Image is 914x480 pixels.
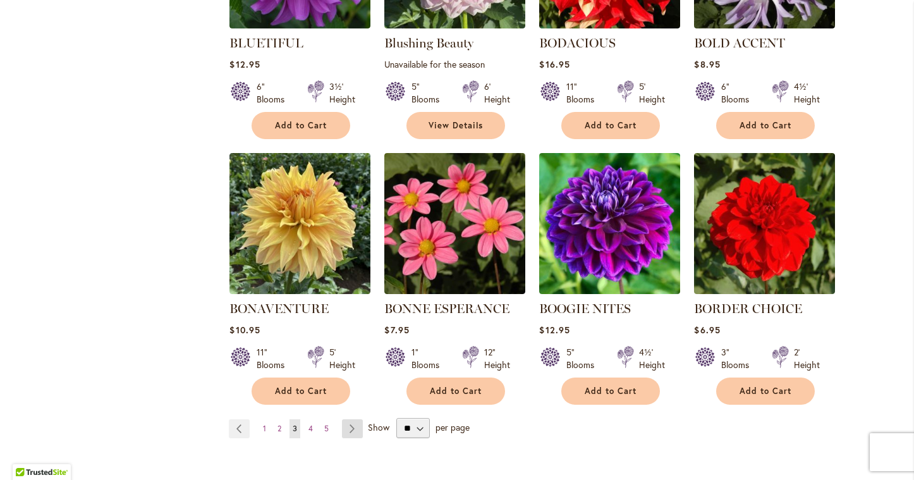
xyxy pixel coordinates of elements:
a: Blushing Beauty [384,19,525,31]
span: Add to Cart [740,120,791,131]
button: Add to Cart [406,378,505,405]
span: $6.95 [694,324,720,336]
img: BONNE ESPERANCE [384,153,525,294]
a: 2 [274,419,284,438]
p: Unavailable for the season [384,58,525,70]
button: Add to Cart [561,378,660,405]
div: 5" Blooms [411,80,447,106]
span: per page [436,421,470,433]
div: 6' Height [484,80,510,106]
div: 4½' Height [794,80,820,106]
a: BODACIOUS [539,35,616,51]
a: BOLD ACCENT [694,35,785,51]
img: BORDER CHOICE [694,153,835,294]
a: BLUETIFUL [229,35,303,51]
div: 1" Blooms [411,346,447,371]
button: Add to Cart [716,378,815,405]
img: BOOGIE NITES [539,153,680,294]
a: Bluetiful [229,19,370,31]
div: 6" Blooms [257,80,292,106]
span: Add to Cart [585,386,637,397]
span: Add to Cart [585,120,637,131]
a: 1 [260,419,269,438]
a: BORDER CHOICE [694,301,802,316]
a: 5 [321,419,332,438]
span: $7.95 [384,324,409,336]
a: 4 [305,419,316,438]
a: BONNE ESPERANCE [384,285,525,297]
span: 4 [308,424,313,433]
span: $16.95 [539,58,570,70]
span: 5 [324,424,329,433]
iframe: Launch Accessibility Center [9,435,45,471]
a: BONNE ESPERANCE [384,301,509,316]
span: $12.95 [229,58,260,70]
span: $8.95 [694,58,720,70]
a: BORDER CHOICE [694,285,835,297]
span: Add to Cart [275,120,327,131]
a: BOOGIE NITES [539,301,631,316]
div: 3" Blooms [721,346,757,371]
div: 5" Blooms [566,346,602,371]
a: BONAVENTURE [229,301,329,316]
span: View Details [429,120,483,131]
span: 1 [263,424,266,433]
span: Add to Cart [275,386,327,397]
a: BOOGIE NITES [539,285,680,297]
div: 2' Height [794,346,820,371]
div: 6" Blooms [721,80,757,106]
div: 12" Height [484,346,510,371]
span: Show [368,421,389,433]
div: 4½' Height [639,346,665,371]
a: BOLD ACCENT [694,19,835,31]
span: $12.95 [539,324,570,336]
button: Add to Cart [716,112,815,139]
a: Bonaventure [229,285,370,297]
span: 3 [293,424,297,433]
a: BODACIOUS [539,19,680,31]
div: 11" Blooms [257,346,292,371]
a: Blushing Beauty [384,35,473,51]
button: Add to Cart [561,112,660,139]
img: Bonaventure [229,153,370,294]
div: 5' Height [329,346,355,371]
div: 3½' Height [329,80,355,106]
span: 2 [277,424,281,433]
div: 5' Height [639,80,665,106]
span: $10.95 [229,324,260,336]
span: Add to Cart [740,386,791,397]
a: View Details [406,112,505,139]
span: Add to Cart [430,386,482,397]
button: Add to Cart [252,378,350,405]
div: 11" Blooms [566,80,602,106]
button: Add to Cart [252,112,350,139]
